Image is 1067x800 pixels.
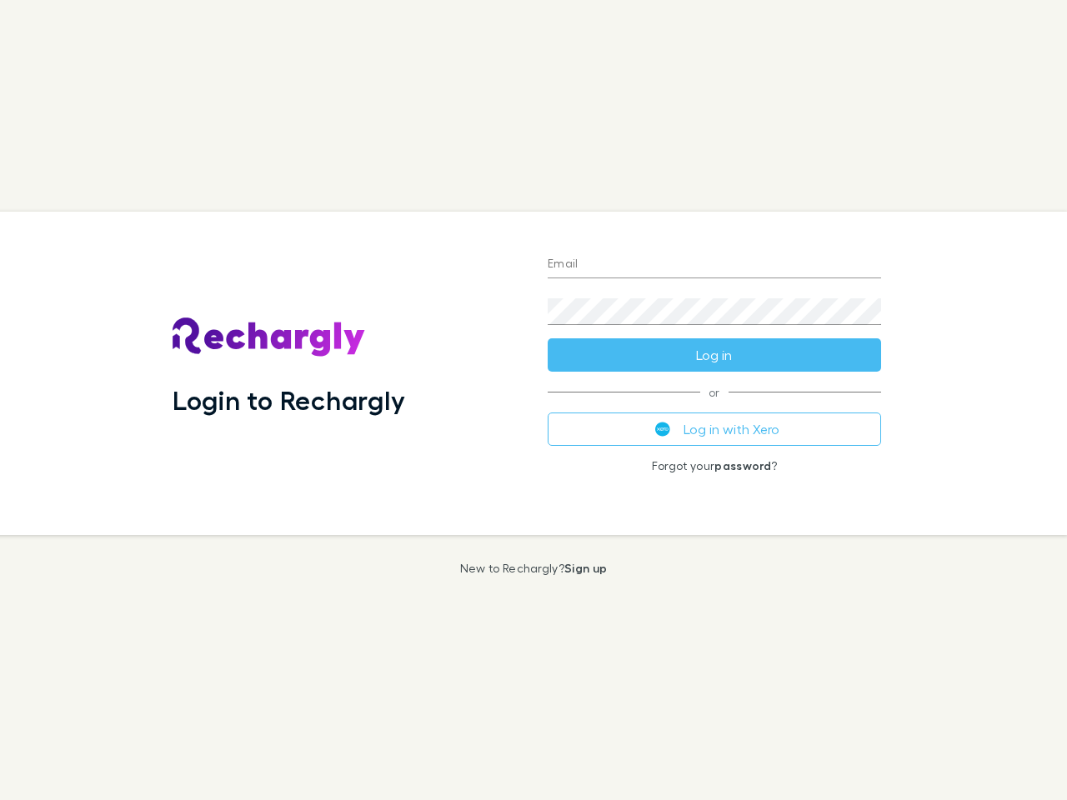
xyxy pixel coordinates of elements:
img: Xero's logo [655,422,670,437]
button: Log in [548,338,881,372]
a: Sign up [564,561,607,575]
p: New to Rechargly? [460,562,608,575]
p: Forgot your ? [548,459,881,472]
span: or [548,392,881,392]
h1: Login to Rechargly [173,384,405,416]
img: Rechargly's Logo [173,317,366,357]
a: password [714,458,771,472]
button: Log in with Xero [548,412,881,446]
